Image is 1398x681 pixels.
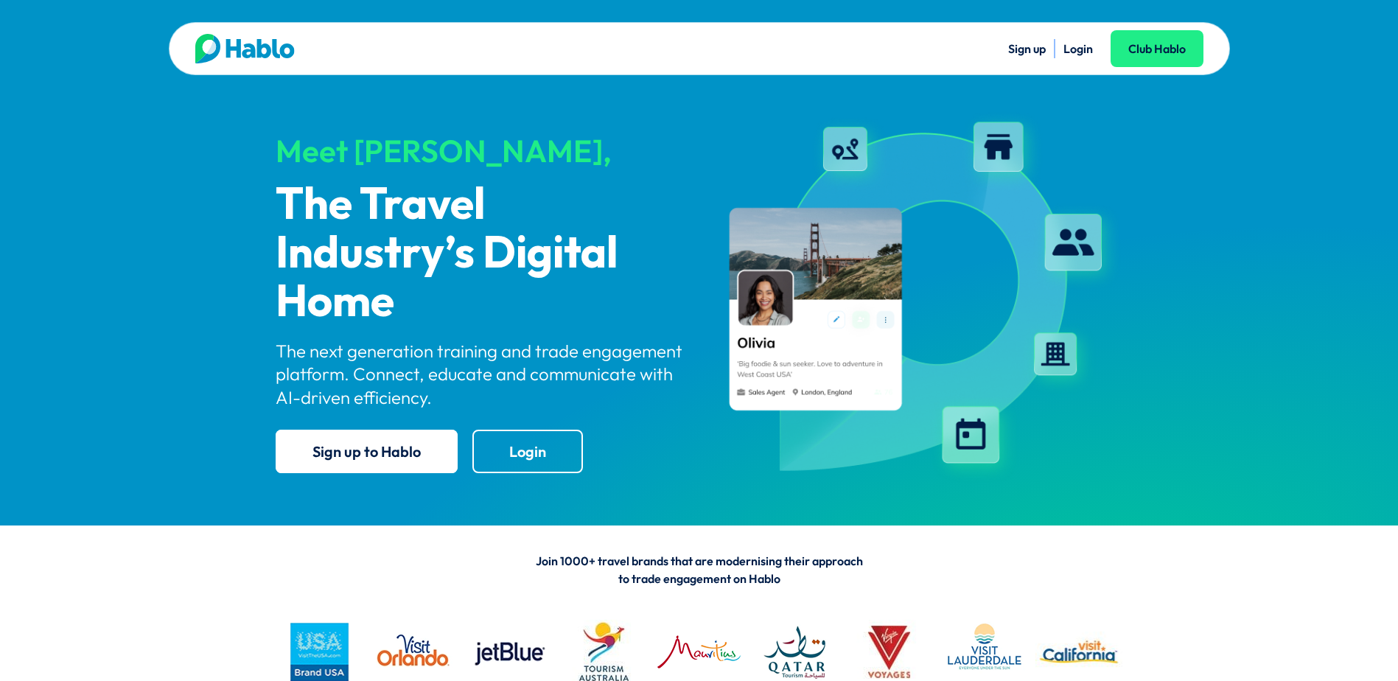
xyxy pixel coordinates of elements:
[1111,30,1203,67] a: Club Hablo
[276,340,687,409] p: The next generation training and trade engagement platform. Connect, educate and communicate with...
[195,34,295,63] img: Hablo logo main 2
[1008,41,1046,56] a: Sign up
[276,181,687,327] p: The Travel Industry’s Digital Home
[1063,41,1093,56] a: Login
[276,430,458,473] a: Sign up to Hablo
[536,553,863,586] span: Join 1000+ travel brands that are modernising their approach to trade engagement on Hablo
[472,430,583,473] a: Login
[276,134,687,168] div: Meet [PERSON_NAME],
[712,110,1123,486] img: hablo-profile-image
